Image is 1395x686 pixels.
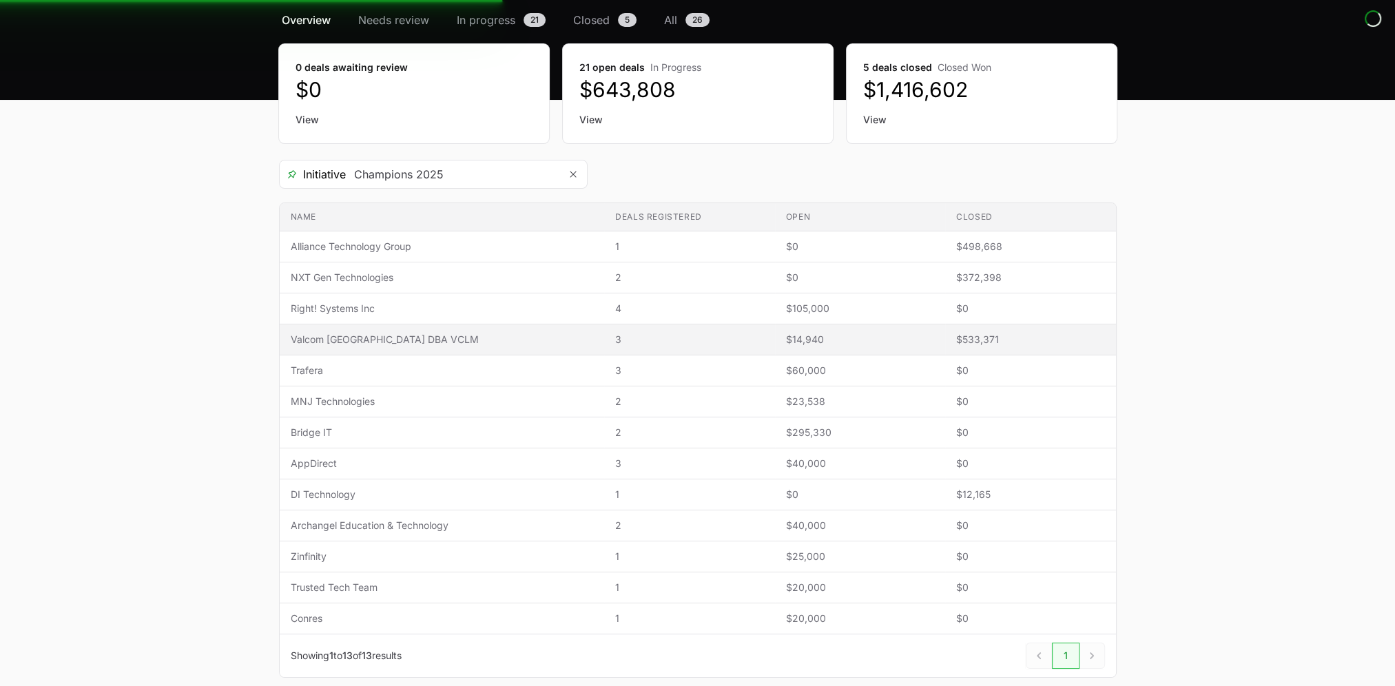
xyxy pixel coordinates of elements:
span: Valcom [GEOGRAPHIC_DATA] DBA VCLM [291,333,594,346]
span: $12,165 [956,488,1104,501]
dt: 21 open deals [579,61,816,74]
span: 1 [615,488,763,501]
span: $0 [786,240,934,253]
a: View [579,113,816,127]
a: All26 [661,12,712,28]
dd: $643,808 [579,77,816,102]
span: NXT Gen Technologies [291,271,594,284]
span: 13 [342,649,353,661]
span: $20,000 [786,612,934,625]
span: $0 [956,550,1104,563]
span: $0 [956,426,1104,439]
span: 3 [615,364,763,377]
dd: $0 [296,77,533,102]
span: All [664,12,677,28]
span: $105,000 [786,302,934,315]
span: DI Technology [291,488,594,501]
span: $0 [956,457,1104,470]
span: Right! Systems Inc [291,302,594,315]
span: 13 [362,649,372,661]
span: $60,000 [786,364,934,377]
span: 1 [615,581,763,594]
span: $23,538 [786,395,934,408]
span: 1 [615,612,763,625]
span: $533,371 [956,333,1104,346]
span: 26 [685,13,710,27]
span: $498,668 [956,240,1104,253]
span: 3 [615,457,763,470]
span: 2 [615,395,763,408]
span: $14,940 [786,333,934,346]
a: Closed5 [570,12,639,28]
span: 5 [618,13,637,27]
span: $0 [956,612,1104,625]
th: Closed [945,203,1115,231]
span: Trafera [291,364,594,377]
span: Closed [573,12,610,28]
a: View [296,113,533,127]
span: AppDirect [291,457,594,470]
span: 1 [615,550,763,563]
span: Closed Won [938,61,991,73]
span: $0 [956,302,1104,315]
a: In progress21 [454,12,548,28]
span: In Progress [650,61,701,73]
span: $20,000 [786,581,934,594]
span: 1 [329,649,333,661]
span: $25,000 [786,550,934,563]
span: 2 [615,519,763,532]
nav: Deals navigation [279,12,1117,28]
span: $295,330 [786,426,934,439]
a: Needs review [355,12,432,28]
span: Bridge IT [291,426,594,439]
span: $0 [956,364,1104,377]
dt: 0 deals awaiting review [296,61,533,74]
button: Remove [559,160,587,188]
section: Deals Filters [279,160,1117,678]
span: 2 [615,426,763,439]
span: $0 [956,581,1104,594]
p: Showing to of results [291,649,402,663]
span: $40,000 [786,519,934,532]
span: $0 [956,519,1104,532]
span: 21 [524,13,546,27]
input: Search initiatives [346,160,559,188]
dd: $1,416,602 [863,77,1100,102]
span: Trusted Tech Team [291,581,594,594]
span: $372,398 [956,271,1104,284]
span: $0 [786,271,934,284]
a: View [863,113,1100,127]
dt: 5 deals closed [863,61,1100,74]
span: 4 [615,302,763,315]
span: $0 [786,488,934,501]
th: Name [280,203,605,231]
th: Deals registered [604,203,774,231]
span: Overview [282,12,331,28]
span: Conres [291,612,594,625]
th: Open [775,203,945,231]
a: Overview [279,12,333,28]
span: Zinfinity [291,550,594,563]
span: $40,000 [786,457,934,470]
span: Initiative [280,166,346,183]
span: Archangel Education & Technology [291,519,594,532]
span: $0 [956,395,1104,408]
span: Needs review [358,12,429,28]
a: 1 [1052,643,1079,669]
span: In progress [457,12,515,28]
span: 3 [615,333,763,346]
span: MNJ Technologies [291,395,594,408]
span: Alliance Technology Group [291,240,594,253]
span: 2 [615,271,763,284]
span: 1 [615,240,763,253]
